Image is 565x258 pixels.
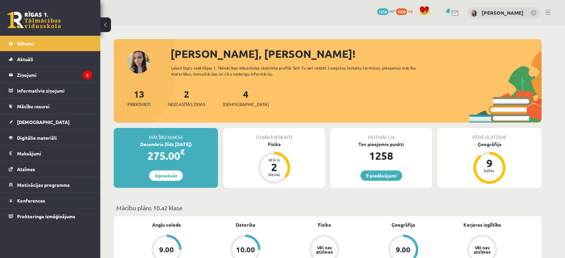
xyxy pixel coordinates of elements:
[114,128,218,141] div: Mācību maksa
[9,146,92,161] a: Maksājumi
[437,128,542,141] div: Pēdējā atzīme
[159,246,174,253] div: 9.00
[482,9,524,16] a: [PERSON_NAME]
[9,51,92,67] a: Aktuāli
[9,193,92,208] a: Konferences
[264,158,284,162] div: Atlicis
[168,88,205,108] a: 2Neizlasītās ziņas
[463,221,501,228] a: Karjeras izglītība
[17,146,92,161] legend: Maksājumi
[114,148,218,164] div: 275.00
[391,221,415,228] a: Ģeogrāfija
[9,67,92,83] a: Ziņojumi2
[9,177,92,192] a: Motivācijas programma
[114,141,218,148] div: Decembris (līdz [DATE])
[116,203,539,212] p: Mācību plāns 10.a2 klase
[396,8,407,15] span: 1009
[330,141,432,148] div: Tev pieejamie punkti
[171,65,428,77] div: Laipni lūgts savā Rīgas 1. Tālmācības vidusskolas skolnieka profilā. Šeit Tu vari redzēt tuvojošo...
[83,71,92,80] i: 2
[180,147,185,157] span: €
[17,135,57,141] span: Digitālie materiāli
[479,158,499,168] div: 9
[171,46,542,62] div: [PERSON_NAME], [PERSON_NAME]!
[17,119,70,125] span: [DEMOGRAPHIC_DATA]
[9,36,92,51] a: Sākums
[17,182,70,188] span: Motivācijas programma
[17,213,75,219] span: Proktoringa izmēģinājums
[9,83,92,98] a: Informatīvie ziņojumi
[471,10,477,17] img: Marija Nicmane
[264,172,284,176] div: dienas
[318,221,331,228] a: Fizika
[315,245,334,254] div: Vēl nav atzīmes
[377,8,388,15] span: 1258
[9,99,92,114] a: Mācību resursi
[127,88,150,108] a: 13Priekšmeti
[389,8,395,14] span: mP
[479,168,499,172] div: balles
[330,128,432,141] div: Motivācija
[149,170,183,181] a: Apmaksāt
[473,245,491,254] div: Vēl nav atzīmes
[17,198,45,204] span: Konferences
[223,141,325,185] a: Fizika Atlicis 2 dienas
[9,161,92,177] a: Atzīmes
[396,8,416,14] a: 1009 xp
[264,162,284,172] div: 2
[330,148,432,164] div: 1258
[223,101,269,108] span: [DEMOGRAPHIC_DATA]
[9,114,92,130] a: [DEMOGRAPHIC_DATA]
[236,246,255,253] div: 10.00
[17,166,35,172] span: Atzīmes
[17,103,49,109] span: Mācību resursi
[127,101,150,108] span: Priekšmeti
[9,130,92,145] a: Digitālie materiāli
[17,40,34,46] span: Sākums
[223,88,269,108] a: 4[DEMOGRAPHIC_DATA]
[437,141,542,185] a: Ģeogrāfija 9 balles
[17,83,92,98] legend: Informatīvie ziņojumi
[17,67,92,83] legend: Ziņojumi
[360,170,402,181] a: 9 piedāvājumi
[377,8,395,14] a: 1258 mP
[236,221,255,228] a: Datorika
[437,141,542,148] div: Ģeogrāfija
[152,221,181,228] a: Angļu valoda
[223,141,325,148] div: Fizika
[7,12,61,28] a: Rīgas 1. Tālmācības vidusskola
[408,8,413,14] span: xp
[396,246,411,253] div: 9.00
[168,101,205,108] span: Neizlasītās ziņas
[17,56,33,62] span: Aktuāli
[9,209,92,224] a: Proktoringa izmēģinājums
[223,128,325,141] div: Tuvākā ieskaite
